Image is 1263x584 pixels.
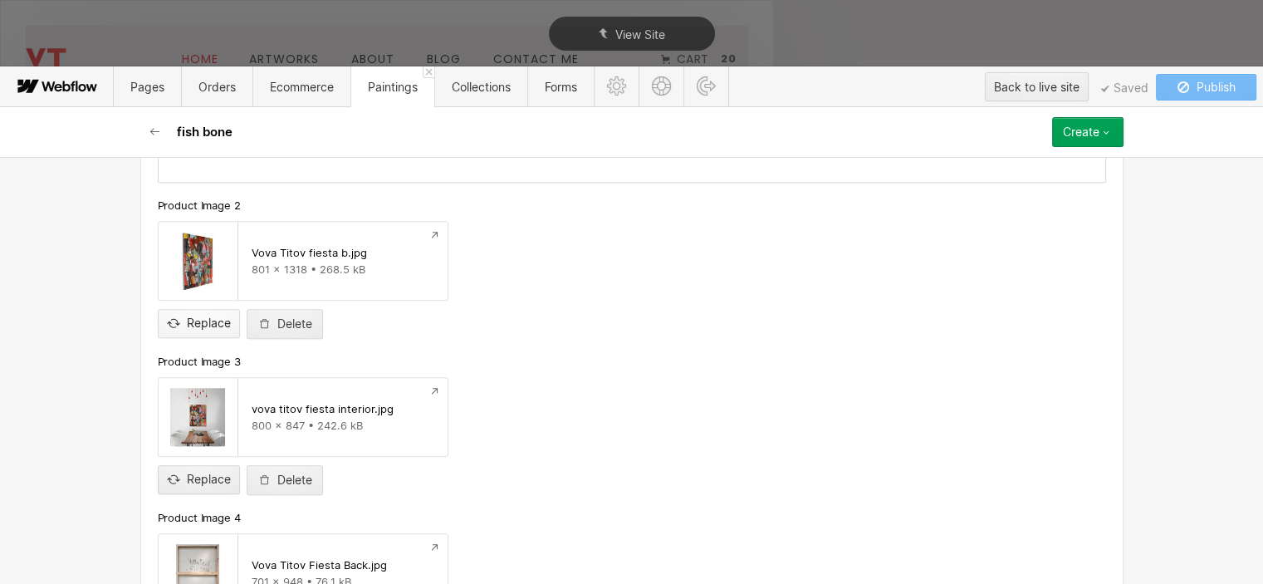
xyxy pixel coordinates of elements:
div: Delete [277,317,312,331]
button: Delete [247,465,323,495]
div: Create [1063,125,1099,139]
div: Publish [1177,75,1236,100]
a: Close 'Paintings' tab [423,66,434,78]
span: Saved [1101,85,1148,93]
span: Forms [545,80,577,94]
a: Preview file [421,378,448,405]
button: Back to live site [985,72,1089,101]
a: Preview file [421,534,448,561]
span: Product Image 4 [158,510,241,525]
button: Publish [1156,74,1256,101]
img: 688ca709560c31e3637c7d91_Vova%20Titov%20fiesta%20b-p-130x130q80.jpg [169,232,228,290]
button: Delete [247,309,323,339]
button: Create [1052,117,1123,147]
div: Delete [277,474,312,487]
span: Orders [198,80,236,94]
span: Product Image 3 [158,354,241,369]
a: Preview file [421,222,448,248]
span: Product Image 2 [158,198,241,213]
span: Ecommerce [270,80,334,94]
span: Paintings [368,80,418,94]
div: Vova Titov Fiesta Back.jpg [252,558,387,572]
div: 800 x 847 • 242.6 kB [252,419,434,432]
div: 801 x 1318 • 268.5 kB [252,263,434,276]
div: Back to live site [994,75,1079,100]
span: Collections [452,80,511,94]
h2: fish bone [177,124,233,140]
div: vova titov fiesta interior.jpg [252,402,394,415]
span: Pages [130,80,164,94]
span: View Site [615,27,665,42]
div: Vova Titov fiesta b.jpg [252,246,367,259]
img: 688ca70e583ae6b896a50d5c_vova%20titov%20fiesta%20interior-p-130x130q80.jpg [169,388,228,446]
